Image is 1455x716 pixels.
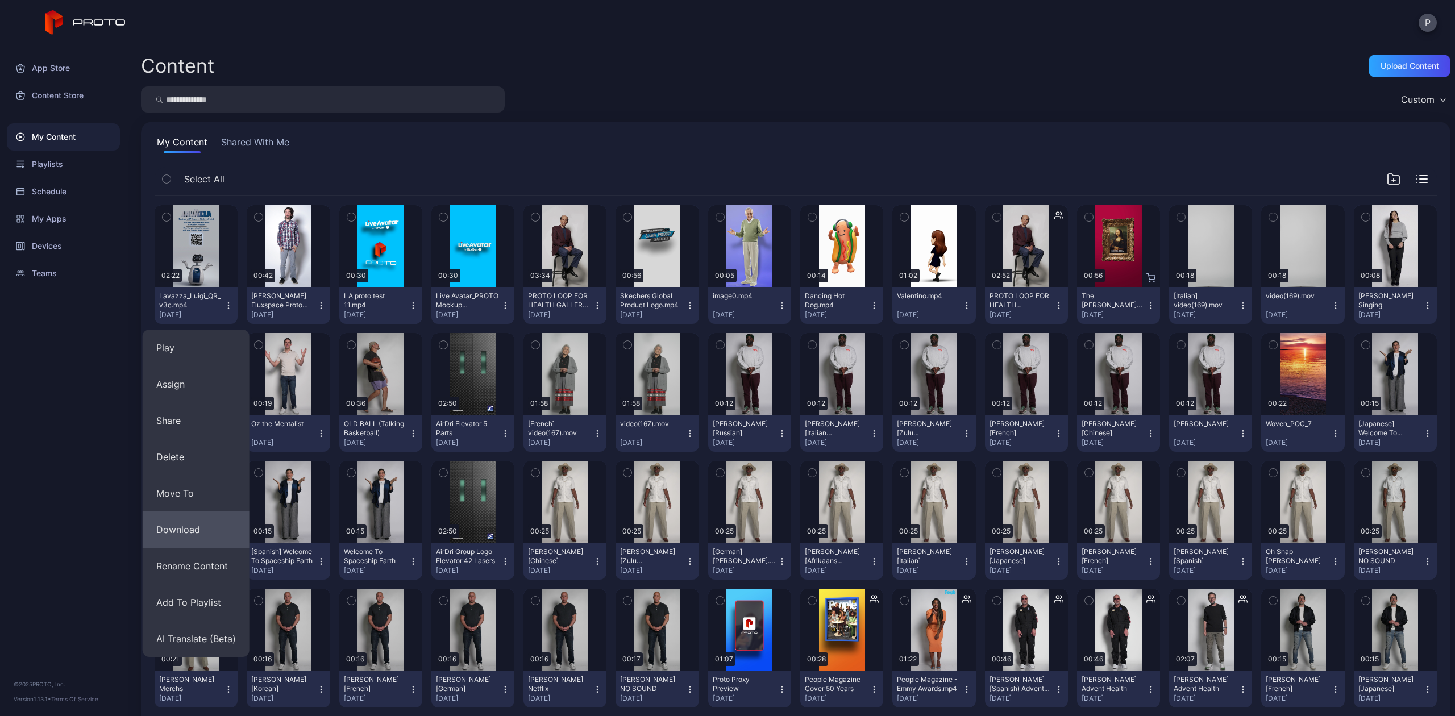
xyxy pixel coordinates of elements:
[7,260,120,287] a: Teams
[1082,675,1144,693] div: Howie Mandel Advent Health
[528,419,591,438] div: [French] video(167).mov
[1174,547,1236,565] div: JB Smoove [Spanish]
[897,675,959,693] div: People Magazine - Emmy Awards.mp4
[1381,61,1439,70] div: Upload Content
[1174,292,1236,310] div: [Italian] video(169).mov
[897,310,962,319] div: [DATE]
[708,287,791,324] button: image0.mp4[DATE]
[985,287,1068,324] button: PROTO LOOP FOR HEALTH GALLERY.mp4[DATE]
[247,543,330,580] button: [Spanish] Welcome To Spaceship Earth[DATE]
[247,671,330,707] button: [PERSON_NAME] [Korean][DATE]
[7,178,120,205] div: Schedule
[251,547,314,565] div: [Spanish] Welcome To Spaceship Earth
[1169,287,1252,324] button: [Italian] video(169).mov[DATE]
[1077,543,1160,580] button: [PERSON_NAME] [French][DATE]
[155,135,210,153] button: My Content
[620,675,683,693] div: Brandon Riegg NO SOUND
[620,438,685,447] div: [DATE]
[523,543,606,580] button: [PERSON_NAME] [Chinese][DATE]
[990,675,1052,693] div: Howie Mandel [Spanish) Advent Health
[1082,292,1144,310] div: The Mona Lisa.mp4
[620,310,685,319] div: [DATE]
[1395,86,1450,113] button: Custom
[1354,415,1437,452] button: [Japanese] Welcome To Spaceship Earth[DATE]
[344,310,409,319] div: [DATE]
[805,438,870,447] div: [DATE]
[523,415,606,452] button: [French] video(167).mov[DATE]
[339,671,422,707] button: [PERSON_NAME] [French][DATE]
[620,547,683,565] div: JB Smoove [Zulu (South Africa)
[1401,94,1435,105] div: Custom
[1261,415,1344,452] button: Woven_POC_7[DATE]
[1174,694,1238,703] div: [DATE]
[990,694,1054,703] div: [DATE]
[528,310,593,319] div: [DATE]
[143,511,250,548] button: Download
[1369,55,1450,77] button: Upload Content
[985,543,1068,580] button: [PERSON_NAME] [Japanese][DATE]
[1358,566,1423,575] div: [DATE]
[616,287,699,324] button: Skechers Global Product Logo.mp4[DATE]
[1354,671,1437,707] button: [PERSON_NAME] [Japanese][DATE]
[219,135,292,153] button: Shared With Me
[7,205,120,232] a: My Apps
[247,415,330,452] button: Oz the Mentalist[DATE]
[143,402,250,439] button: Share
[7,232,120,260] a: Devices
[805,694,870,703] div: [DATE]
[1169,671,1252,707] button: [PERSON_NAME] Advent Health[DATE]
[1082,566,1146,575] div: [DATE]
[344,419,406,438] div: OLD BALL (Talking Basketball)
[159,675,222,693] div: JB Smoove Merchs
[1082,438,1146,447] div: [DATE]
[1358,547,1421,565] div: JB Smoove NO SOUND
[713,566,778,575] div: [DATE]
[7,55,120,82] a: App Store
[620,694,685,703] div: [DATE]
[805,675,867,693] div: People Magazine Cover 50 Years
[620,566,685,575] div: [DATE]
[990,566,1054,575] div: [DATE]
[339,415,422,452] button: OLD BALL (Talking Basketball)[DATE]
[713,675,775,693] div: Proto Proxy Preview
[7,151,120,178] a: Playlists
[436,547,498,565] div: AirDri Group Logo Elevator 42 Lasers
[7,82,120,109] a: Content Store
[184,172,225,186] span: Select All
[805,547,867,565] div: JB Smoove [Afrikaans (South Africa)
[800,415,883,452] button: [PERSON_NAME] [Italian ([GEOGRAPHIC_DATA])[DATE]
[1266,694,1331,703] div: [DATE]
[1082,547,1144,565] div: JB Smoove [French]
[51,696,98,702] a: Terms Of Service
[800,671,883,707] button: People Magazine Cover 50 Years[DATE]
[1419,14,1437,32] button: P
[620,292,683,310] div: Skechers Global Product Logo.mp4
[1266,675,1328,693] div: Graham Bensinger [French]
[251,566,316,575] div: [DATE]
[990,547,1052,565] div: JB Smoove [Japanese]
[528,675,591,693] div: Brandon Riegg Netflix
[431,671,514,707] button: [PERSON_NAME] [German][DATE]
[251,694,316,703] div: [DATE]
[436,566,501,575] div: [DATE]
[14,680,113,689] div: © 2025 PROTO, Inc.
[436,438,501,447] div: [DATE]
[523,671,606,707] button: [PERSON_NAME] Netflix[DATE]
[431,287,514,324] button: Live Avatar_PROTO Mockup [DATE].mp4[DATE]
[620,419,683,428] div: video(167).mov
[1082,310,1146,319] div: [DATE]
[344,566,409,575] div: [DATE]
[431,415,514,452] button: AirDri Elevator 5 Parts[DATE]
[897,419,959,438] div: Ron Funches [Zulu (South Africa)
[1082,694,1146,703] div: [DATE]
[1358,419,1421,438] div: [Japanese] Welcome To Spaceship Earth
[436,310,501,319] div: [DATE]
[1266,438,1331,447] div: [DATE]
[1174,438,1238,447] div: [DATE]
[985,671,1068,707] button: [PERSON_NAME] [Spanish) Advent Health[DATE]
[892,287,975,324] button: Valentino.mp4[DATE]
[800,543,883,580] button: [PERSON_NAME] [Afrikaans ([GEOGRAPHIC_DATA])[DATE]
